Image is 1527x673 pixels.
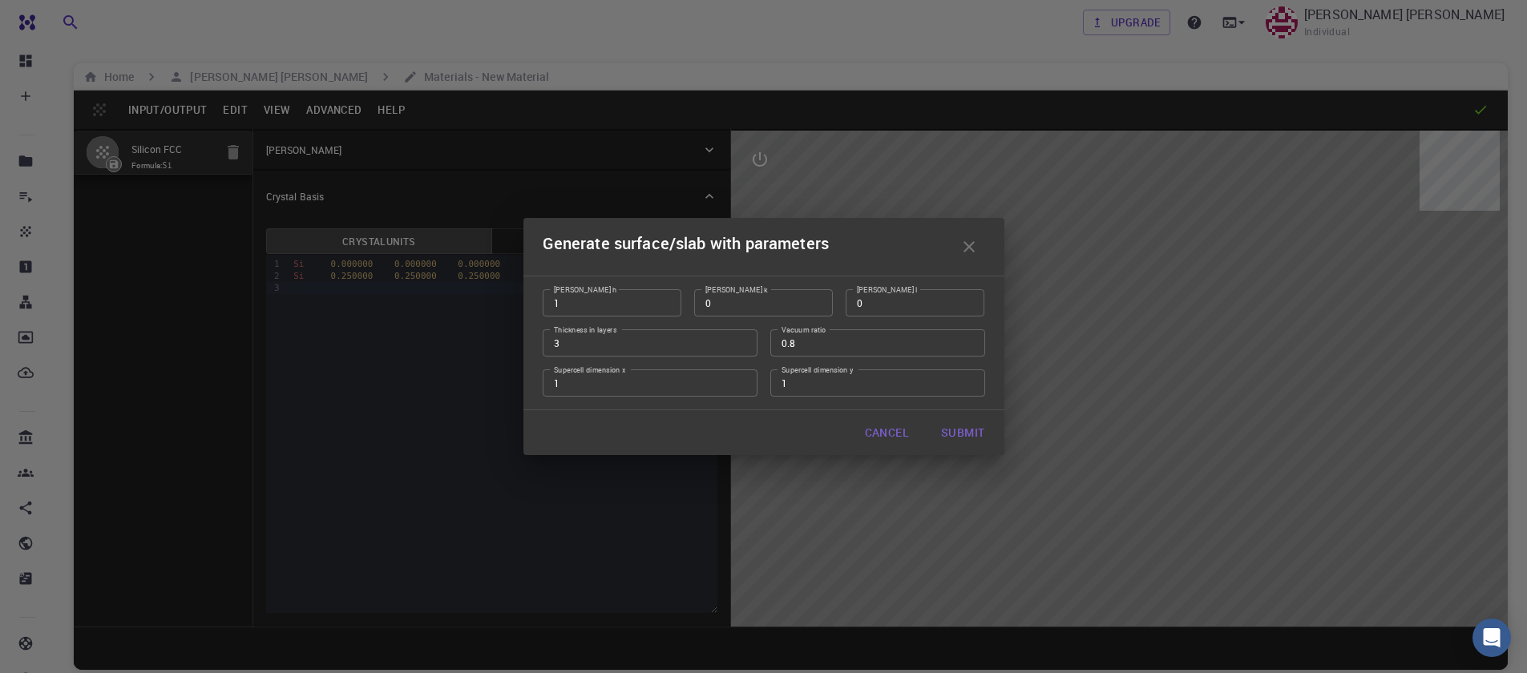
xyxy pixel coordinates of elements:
button: Cancel [852,417,922,449]
label: Thickness in layers [554,324,616,335]
label: Vacuum ratio [782,324,826,335]
label: Supercell dimension x [554,365,626,375]
label: [PERSON_NAME] l [857,284,918,295]
h6: Generate surface/slab with parameters [543,231,830,263]
div: Open Intercom Messenger [1472,619,1511,657]
label: [PERSON_NAME] k [705,284,768,295]
span: Support [32,11,90,26]
button: Submit [928,417,997,449]
label: [PERSON_NAME] h [554,284,617,295]
label: Supercell dimension y [782,365,854,375]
